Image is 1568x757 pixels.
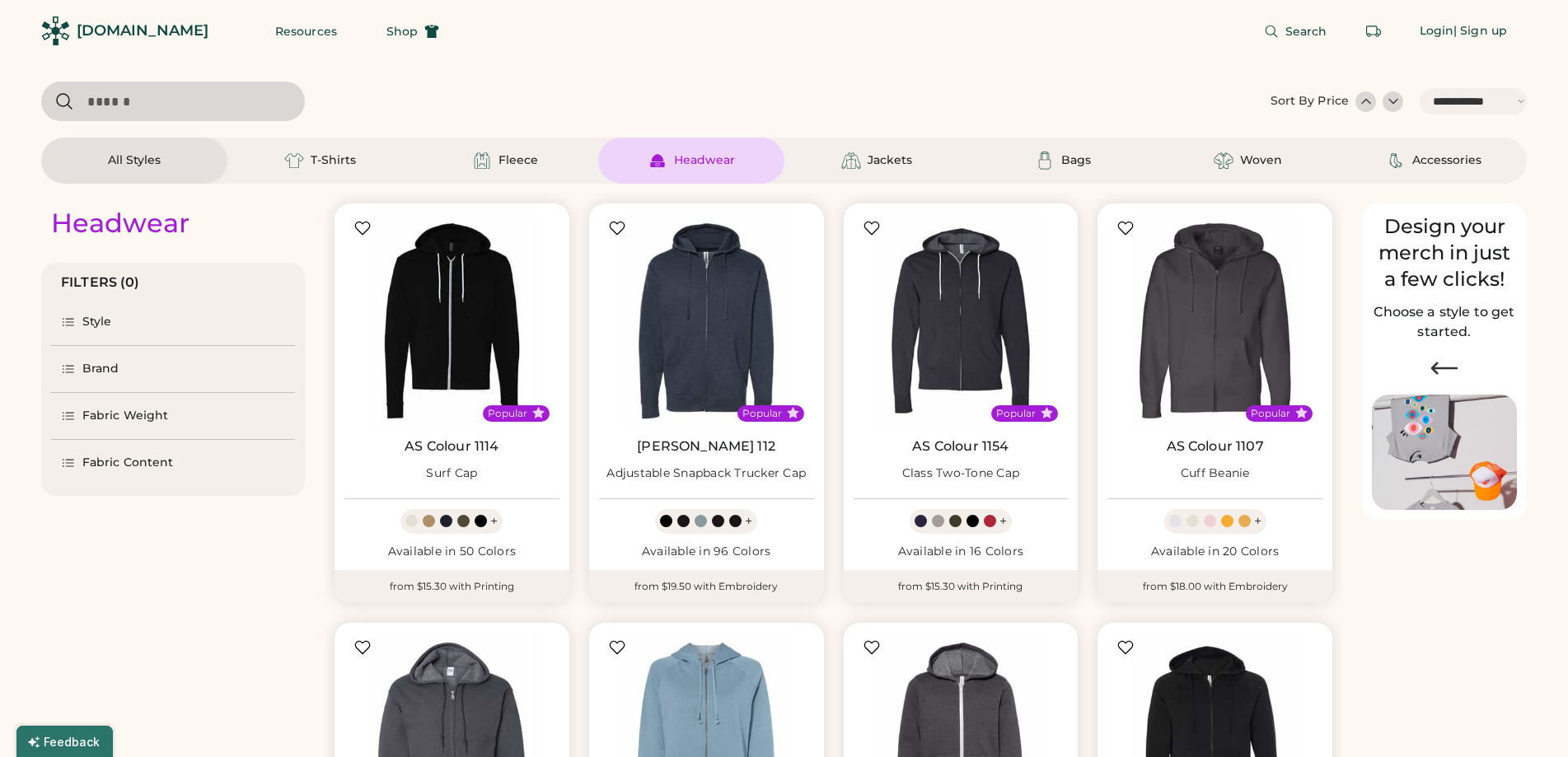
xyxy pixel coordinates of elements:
div: Bags [1061,152,1091,169]
div: from $15.30 with Printing [335,570,569,603]
div: from $19.50 with Embroidery [589,570,824,603]
img: Jackets Icon [841,151,861,171]
img: Image of Lisa Congdon Eye Print on T-Shirt and Hat [1372,395,1517,511]
button: Search [1244,15,1347,48]
div: [DOMAIN_NAME] [77,21,208,41]
div: Style [82,314,112,330]
div: Available in 16 Colors [854,544,1069,560]
div: from $15.30 with Printing [844,570,1079,603]
div: + [490,512,498,530]
img: AS Colour 1107 Cuff Beanie [1107,213,1322,428]
img: Rendered Logo - Screens [41,16,70,45]
img: Fleece Icon [472,151,492,171]
div: Sort By Price [1271,93,1349,110]
img: AS Colour 1154 Class Two-Tone Cap [854,213,1069,428]
a: AS Colour 1114 [405,438,498,455]
div: + [999,512,1007,530]
div: from $18.00 with Embroidery [1098,570,1332,603]
div: T-Shirts [311,152,356,169]
div: Available in 96 Colors [599,544,814,560]
img: Richardson 112 Adjustable Snapback Trucker Cap [599,213,814,428]
div: Jackets [868,152,912,169]
button: Resources [255,15,357,48]
div: Available in 50 Colors [344,544,559,560]
div: Fabric Weight [82,408,168,424]
div: Headwear [674,152,735,169]
button: Shop [367,15,459,48]
img: Accessories Icon [1386,151,1406,171]
span: Search [1285,26,1327,37]
img: Woven Icon [1214,151,1233,171]
div: Fleece [498,152,538,169]
div: Design your merch in just a few clicks! [1372,213,1517,292]
img: AS Colour 1114 Surf Cap [344,213,559,428]
div: Surf Cap [426,465,477,482]
button: Popular Style [787,407,799,419]
div: Popular [1251,407,1290,420]
div: Popular [742,407,782,420]
div: Cuff Beanie [1181,465,1250,482]
a: AS Colour 1154 [912,438,1009,455]
img: T-Shirts Icon [284,151,304,171]
button: Popular Style [1295,407,1308,419]
div: Brand [82,361,119,377]
div: Adjustable Snapback Trucker Cap [606,465,806,482]
a: [PERSON_NAME] 112 [637,438,775,455]
button: Retrieve an order [1357,15,1390,48]
div: Headwear [51,207,190,240]
div: Popular [488,407,527,420]
div: FILTERS (0) [61,273,140,292]
div: Fabric Content [82,455,173,471]
div: + [1254,512,1261,530]
div: All Styles [108,152,161,169]
div: Class Two-Tone Cap [902,465,1020,482]
button: Popular Style [1041,407,1053,419]
h2: Choose a style to get started. [1372,302,1517,342]
div: Woven [1240,152,1282,169]
div: Available in 20 Colors [1107,544,1322,560]
div: Login [1420,23,1454,40]
div: Popular [996,407,1036,420]
button: Popular Style [532,407,545,419]
span: Shop [386,26,418,37]
img: Bags Icon [1035,151,1055,171]
div: + [745,512,752,530]
div: Accessories [1412,152,1481,169]
a: AS Colour 1107 [1167,438,1264,455]
img: Headwear Icon [648,151,667,171]
div: | Sign up [1453,23,1507,40]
